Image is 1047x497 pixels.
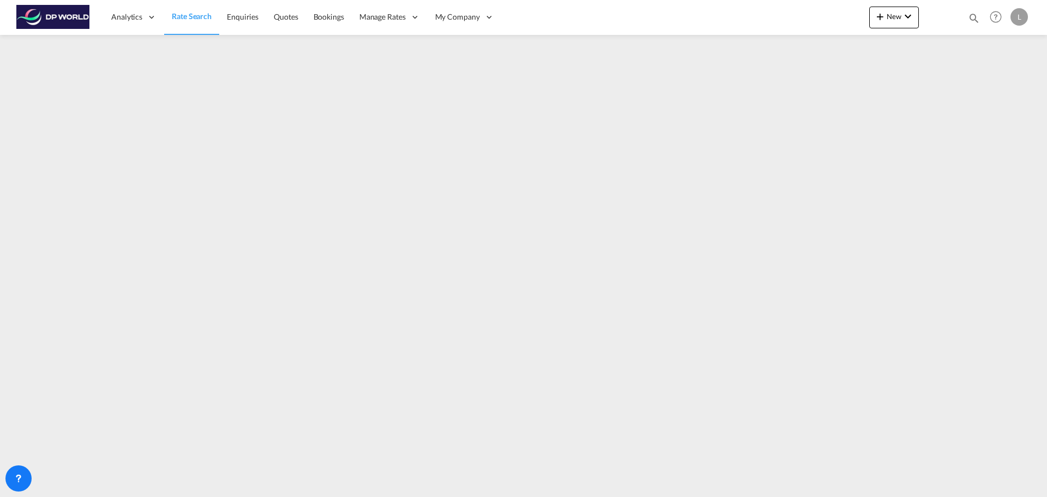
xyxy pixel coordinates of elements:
md-icon: icon-plus 400-fg [874,10,887,23]
span: Help [986,8,1005,26]
button: icon-plus 400-fgNewicon-chevron-down [869,7,919,28]
div: L [1010,8,1028,26]
div: Help [986,8,1010,27]
md-icon: icon-magnify [968,12,980,24]
span: Rate Search [172,11,212,21]
span: New [874,12,914,21]
md-icon: icon-chevron-down [901,10,914,23]
img: c08ca190194411f088ed0f3ba295208c.png [16,5,90,29]
span: Bookings [314,12,344,21]
div: icon-magnify [968,12,980,28]
span: My Company [435,11,480,22]
span: Analytics [111,11,142,22]
span: Quotes [274,12,298,21]
span: Manage Rates [359,11,406,22]
span: Enquiries [227,12,258,21]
